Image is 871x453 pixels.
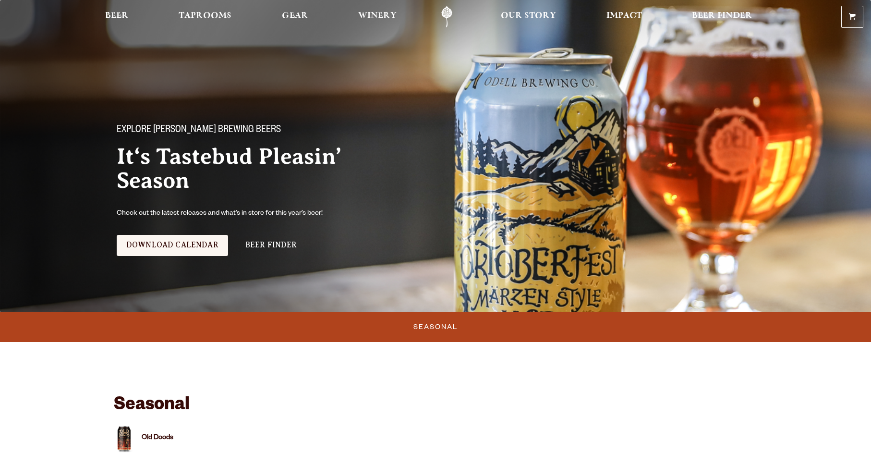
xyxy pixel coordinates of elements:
span: Gear [282,12,308,20]
a: Our Story [495,6,562,28]
h2: It‘s Tastebud Pleasin’ Season [117,145,416,193]
span: Impact [606,12,642,20]
a: Gear [276,6,315,28]
span: Explore [PERSON_NAME] Brewing Beers [117,124,281,137]
span: Taprooms [179,12,231,20]
span: Winery [358,12,397,20]
a: Odell Home [429,6,465,28]
a: Beer [99,6,135,28]
a: Old Doods [142,434,173,442]
a: Impact [600,6,648,28]
a: Download Calendar [117,235,228,256]
h3: Seasonal [114,380,757,423]
a: Beer Finder [686,6,759,28]
a: Taprooms [172,6,238,28]
a: Winery [352,6,403,28]
a: Beer Finder [236,235,307,256]
a: Seasonal [410,316,461,338]
span: Our Story [501,12,556,20]
span: Beer [105,12,129,20]
span: Beer Finder [692,12,752,20]
p: Check out the latest releases and what’s in store for this year’s beer! [117,208,363,220]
